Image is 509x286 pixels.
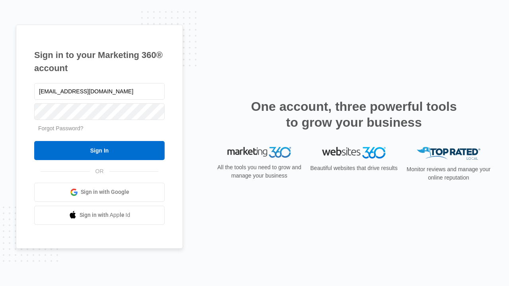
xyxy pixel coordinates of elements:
[34,83,165,100] input: Email
[227,147,291,158] img: Marketing 360
[322,147,386,158] img: Websites 360
[38,125,84,131] a: Forgot Password?
[417,147,480,160] img: Top Rated Local
[34,141,165,160] input: Sign In
[404,165,493,182] p: Monitor reviews and manage your online reputation
[90,167,109,176] span: OR
[309,164,398,172] p: Beautiful websites that drive results
[34,48,165,75] h1: Sign in to your Marketing 360® account
[215,163,304,180] p: All the tools you need to grow and manage your business
[34,206,165,225] a: Sign in with Apple Id
[80,211,130,219] span: Sign in with Apple Id
[81,188,129,196] span: Sign in with Google
[34,183,165,202] a: Sign in with Google
[249,99,459,130] h2: One account, three powerful tools to grow your business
